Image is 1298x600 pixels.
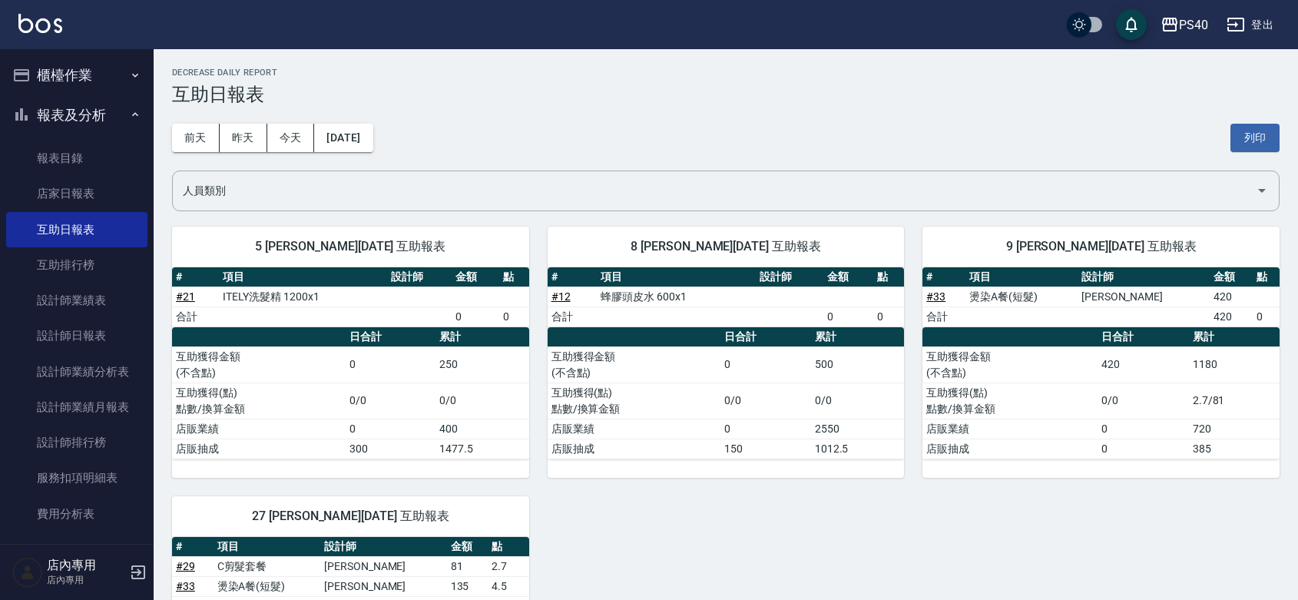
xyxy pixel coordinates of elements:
th: 設計師 [320,537,447,557]
td: [PERSON_NAME] [320,576,447,596]
th: # [172,267,219,287]
th: 點 [1253,267,1280,287]
td: 店販抽成 [922,439,1098,459]
a: 店家日報表 [6,176,147,211]
td: 互助獲得(點) 點數/換算金額 [172,383,346,419]
td: ITELY洗髮精 1200x1 [219,287,387,307]
td: 135 [447,576,488,596]
td: 0/0 [1098,383,1189,419]
td: 150 [720,439,810,459]
th: 累計 [435,327,529,347]
th: 累計 [1189,327,1280,347]
button: PS40 [1154,9,1214,41]
th: 金額 [823,267,873,287]
td: 互助獲得金額 (不含點) [172,346,346,383]
a: #21 [176,290,195,303]
button: 今天 [267,124,315,152]
button: 櫃檯作業 [6,55,147,95]
th: 項目 [219,267,387,287]
td: 店販業績 [922,419,1098,439]
button: 昨天 [220,124,267,152]
td: 1477.5 [435,439,529,459]
th: 設計師 [387,267,452,287]
td: 燙染A餐(短髮) [965,287,1078,307]
td: 互助獲得金額 (不含點) [922,346,1098,383]
h2: Decrease Daily Report [172,68,1280,78]
table: a dense table [922,267,1280,327]
a: 互助日報表 [6,212,147,247]
td: 0 [720,346,810,383]
td: 合計 [548,307,597,327]
button: 報表及分析 [6,95,147,135]
td: 互助獲得(點) 點數/換算金額 [922,383,1098,419]
td: 店販抽成 [172,439,346,459]
a: 設計師業績月報表 [6,390,147,425]
td: 1180 [1189,346,1280,383]
td: 店販業績 [548,419,721,439]
td: 81 [447,556,488,576]
th: # [548,267,597,287]
td: 合計 [172,307,219,327]
td: 0 [1098,439,1189,459]
button: save [1116,9,1147,40]
table: a dense table [548,267,905,327]
a: #33 [926,290,945,303]
table: a dense table [922,327,1280,459]
a: 費用分析表 [6,496,147,532]
td: 420 [1210,307,1253,327]
td: [PERSON_NAME] [320,556,447,576]
th: # [172,537,214,557]
input: 人員名稱 [179,177,1250,204]
a: 服務扣項明細表 [6,460,147,496]
th: # [922,267,965,287]
td: 0 [1253,307,1280,327]
td: 0 [346,419,435,439]
th: 金額 [1210,267,1253,287]
a: #29 [176,560,195,572]
table: a dense table [548,327,905,459]
th: 金額 [447,537,488,557]
th: 設計師 [1078,267,1210,287]
span: 5 [PERSON_NAME][DATE] 互助報表 [190,239,511,254]
td: 0 [823,307,873,327]
button: 列印 [1230,124,1280,152]
td: 互助獲得金額 (不含點) [548,346,721,383]
div: PS40 [1179,15,1208,35]
th: 點 [488,537,529,557]
td: 0/0 [435,383,529,419]
th: 日合計 [720,327,810,347]
img: Person [12,557,43,588]
td: 1012.5 [811,439,905,459]
td: 0/0 [720,383,810,419]
th: 項目 [965,267,1078,287]
td: 0 [720,419,810,439]
td: 720 [1189,419,1280,439]
th: 累計 [811,327,905,347]
h3: 互助日報表 [172,84,1280,105]
span: 8 [PERSON_NAME][DATE] 互助報表 [566,239,886,254]
td: 385 [1189,439,1280,459]
button: 登出 [1220,11,1280,39]
a: 設計師日報表 [6,318,147,353]
td: C剪髮套餐 [214,556,320,576]
td: 4.5 [488,576,529,596]
td: 420 [1098,346,1189,383]
button: Open [1250,178,1274,203]
h5: 店內專用 [47,558,125,573]
a: #33 [176,580,195,592]
td: 合計 [922,307,965,327]
button: [DATE] [314,124,373,152]
th: 日合計 [346,327,435,347]
td: 0 [873,307,905,327]
td: 300 [346,439,435,459]
td: 店販業績 [172,419,346,439]
table: a dense table [172,327,529,459]
td: 2.7 [488,556,529,576]
a: 報表目錄 [6,141,147,176]
a: #12 [551,290,571,303]
td: 互助獲得(點) 點數/換算金額 [548,383,721,419]
td: 店販抽成 [548,439,721,459]
span: 9 [PERSON_NAME][DATE] 互助報表 [941,239,1261,254]
span: 27 [PERSON_NAME][DATE] 互助報表 [190,509,511,524]
td: 0/0 [346,383,435,419]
